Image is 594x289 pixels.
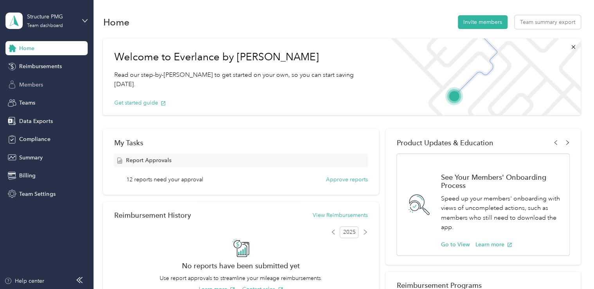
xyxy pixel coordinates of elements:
span: Compliance [19,135,50,143]
span: Product Updates & Education [396,139,493,147]
span: Home [19,44,34,52]
div: My Tasks [114,139,367,147]
p: Read our step-by-[PERSON_NAME] to get started on your own, so you can start saving [DATE]. [114,70,372,89]
div: Team dashboard [27,23,63,28]
button: Learn more [475,240,512,249]
button: Invite members [458,15,508,29]
button: View Reimbursements [313,211,368,219]
h1: Welcome to Everlance by [PERSON_NAME] [114,51,372,63]
p: Speed up your members' onboarding with views of uncompleted actions, such as members who still ne... [441,194,561,232]
span: Summary [19,154,43,162]
h1: Home [103,18,129,26]
h2: Reimbursement History [114,211,191,219]
h2: No reports have been submitted yet [114,262,367,270]
button: Team summary export [515,15,581,29]
span: Billing [19,172,36,180]
span: Team Settings [19,190,55,198]
iframe: Everlance-gr Chat Button Frame [550,245,594,289]
span: 2025 [340,226,358,238]
span: Data Exports [19,117,52,125]
span: 12 reports need your approval [126,175,203,184]
h1: See Your Members' Onboarding Process [441,173,561,190]
span: Reimbursements [19,62,61,70]
p: Use report approvals to streamline your mileage reimbursements. [114,274,367,282]
img: Welcome to everlance [383,38,581,115]
button: Help center [4,277,44,285]
button: Get started guide [114,99,166,107]
button: Approve reports [326,175,368,184]
span: Report Approvals [126,156,171,164]
span: Members [19,81,43,89]
button: Go to View [441,240,470,249]
span: Teams [19,99,35,107]
div: Structure PMG [27,13,76,21]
